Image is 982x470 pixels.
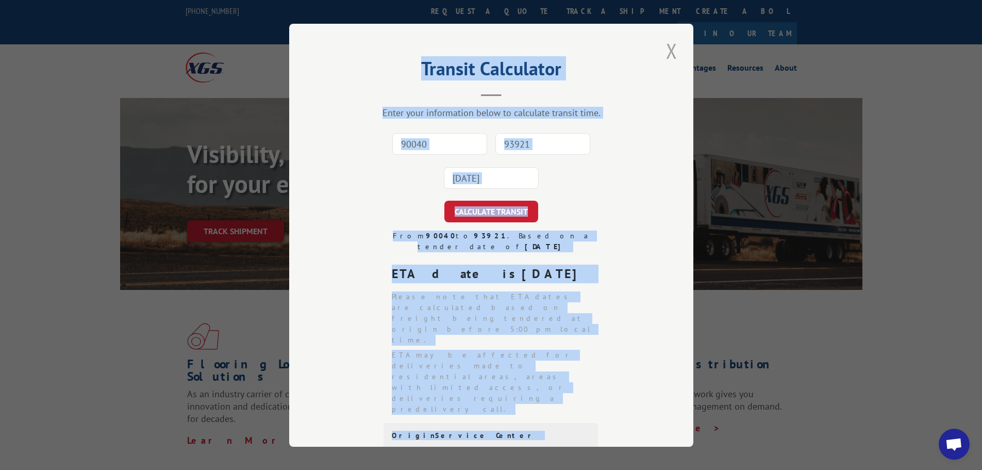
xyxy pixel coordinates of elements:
[392,431,590,440] div: Origin Service Center
[341,61,642,81] h2: Transit Calculator
[444,201,538,222] button: CALCULATE TRANSIT
[663,37,680,65] button: Close modal
[939,429,970,460] a: Open chat
[474,231,507,240] strong: 93921
[426,231,456,240] strong: 90040
[384,231,599,252] div: From to . Based on a tender date of
[392,265,599,283] div: ETA date is
[392,133,487,155] input: Origin Zip
[495,133,590,155] input: Dest. Zip
[392,350,599,415] li: ETA may be affected for deliveries made to residential areas, areas with limited access, or deliv...
[524,242,565,251] strong: [DATE]
[522,266,586,282] strong: [DATE]
[392,291,599,346] li: Please note that ETA dates are calculated based on freight being tendered at origin before 5:00 p...
[341,107,642,119] div: Enter your information below to calculate transit time.
[444,167,539,189] input: Tender Date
